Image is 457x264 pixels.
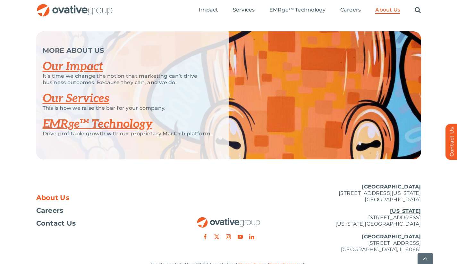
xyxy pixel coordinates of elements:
[43,117,152,131] a: EMRge™ Technology
[36,220,165,227] a: Contact Us
[249,234,254,239] a: linkedin
[293,208,421,253] p: [STREET_ADDRESS] [US_STATE][GEOGRAPHIC_DATA] [STREET_ADDRESS] [GEOGRAPHIC_DATA], IL 60661
[36,195,70,201] span: About Us
[233,7,255,13] span: Services
[43,73,213,86] p: It’s time we change the notion that marketing can’t drive business outcomes. Because they can, an...
[390,208,421,214] u: [US_STATE]
[36,207,63,214] span: Careers
[43,92,109,106] a: Our Services
[375,7,400,14] a: About Us
[43,105,213,111] p: This is how we raise the bar for your company.
[269,7,326,14] a: EMRge™ Technology
[375,7,400,13] span: About Us
[269,7,326,13] span: EMRge™ Technology
[199,7,218,14] a: Impact
[340,7,361,14] a: Careers
[238,234,243,239] a: youtube
[43,131,213,137] p: Drive profitable growth with our proprietary MarTech platform.
[293,184,421,203] p: [STREET_ADDRESS][US_STATE] [GEOGRAPHIC_DATA]
[199,7,218,13] span: Impact
[36,195,165,227] nav: Footer Menu
[197,216,261,222] a: OG_Full_horizontal_RGB
[43,60,103,74] a: Our Impact
[362,184,421,190] u: [GEOGRAPHIC_DATA]
[43,47,213,54] p: MORE ABOUT US
[340,7,361,13] span: Careers
[36,220,76,227] span: Contact Us
[36,3,113,9] a: OG_Full_horizontal_RGB
[226,234,231,239] a: instagram
[362,234,421,240] u: [GEOGRAPHIC_DATA]
[203,234,208,239] a: facebook
[233,7,255,14] a: Services
[415,7,421,14] a: Search
[36,195,165,201] a: About Us
[214,234,219,239] a: twitter
[36,207,165,214] a: Careers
